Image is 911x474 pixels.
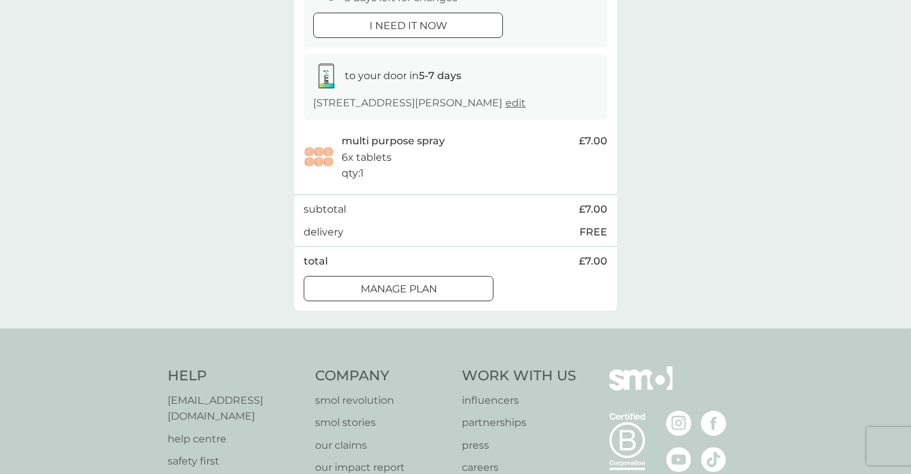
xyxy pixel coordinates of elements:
[701,447,726,472] img: visit the smol Tiktok page
[168,366,302,386] h4: Help
[315,392,450,409] a: smol revolution
[505,97,526,109] a: edit
[419,70,461,82] strong: 5-7 days
[168,392,302,425] a: [EMAIL_ADDRESS][DOMAIN_NAME]
[342,133,445,149] p: multi purpose spray
[304,253,328,270] p: total
[579,224,607,240] p: FREE
[579,133,607,149] span: £7.00
[369,18,447,34] p: i need it now
[315,366,450,386] h4: Company
[304,276,493,301] button: Manage plan
[315,437,450,454] a: our claims
[313,95,526,111] p: [STREET_ADDRESS][PERSON_NAME]
[313,13,503,38] button: i need it now
[462,437,576,454] a: press
[462,392,576,409] a: influencers
[666,411,691,436] img: visit the smol Instagram page
[361,281,437,297] p: Manage plan
[168,431,302,447] a: help centre
[168,453,302,470] a: safety first
[609,366,672,409] img: smol
[462,366,576,386] h4: Work With Us
[304,224,344,240] p: delivery
[666,447,691,472] img: visit the smol Youtube page
[345,70,461,82] span: to your door in
[342,149,392,166] p: 6x tablets
[462,415,576,431] a: partnerships
[304,201,346,218] p: subtotal
[701,411,726,436] img: visit the smol Facebook page
[315,415,450,431] a: smol stories
[579,253,607,270] span: £7.00
[579,201,607,218] span: £7.00
[342,165,364,182] p: qty : 1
